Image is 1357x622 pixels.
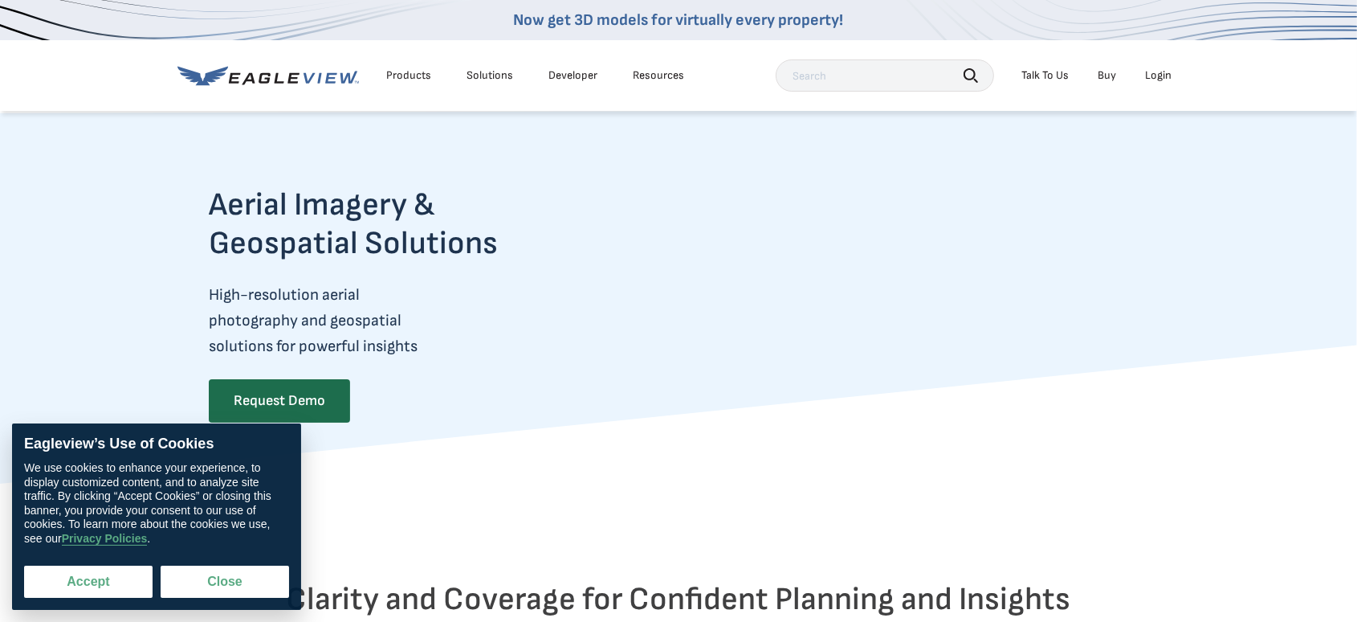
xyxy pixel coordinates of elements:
div: Products [386,68,431,83]
h2: Clarity and Coverage for Confident Planning and Insights [209,580,1148,619]
div: Resources [633,68,684,83]
button: Close [161,566,289,598]
p: High-resolution aerial photography and geospatial solutions for powerful insights [209,282,560,359]
h2: Aerial Imagery & Geospatial Solutions [209,186,560,263]
button: Accept [24,566,153,598]
input: Search [776,59,994,92]
a: Request Demo [209,379,350,423]
div: Talk To Us [1021,68,1069,83]
div: Eagleview’s Use of Cookies [24,436,289,453]
a: Developer [548,68,597,83]
div: Solutions [467,68,513,83]
a: Privacy Policies [62,532,148,546]
div: We use cookies to enhance your experience, to display customized content, and to analyze site tra... [24,461,289,546]
a: Now get 3D models for virtually every property! [514,10,844,30]
div: Login [1145,68,1172,83]
a: Buy [1098,68,1116,83]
